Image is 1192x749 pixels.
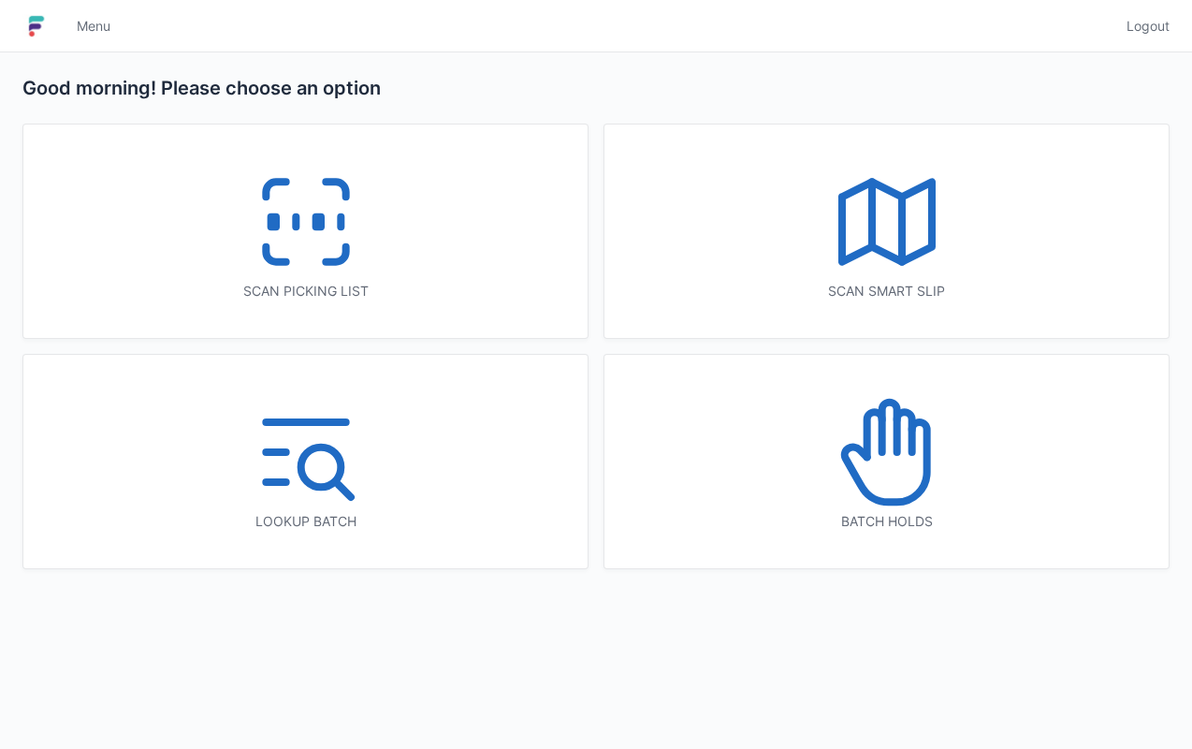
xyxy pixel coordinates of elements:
[22,11,51,41] img: logo-small.jpg
[1127,17,1170,36] span: Logout
[22,354,589,569] a: Lookup batch
[77,17,110,36] span: Menu
[642,282,1131,301] div: Scan smart slip
[22,75,1170,101] h2: Good morning! Please choose an option
[61,282,550,301] div: Scan picking list
[65,9,122,43] a: Menu
[61,512,550,531] div: Lookup batch
[22,124,589,339] a: Scan picking list
[603,354,1170,569] a: Batch holds
[642,512,1131,531] div: Batch holds
[1115,9,1170,43] a: Logout
[603,124,1170,339] a: Scan smart slip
